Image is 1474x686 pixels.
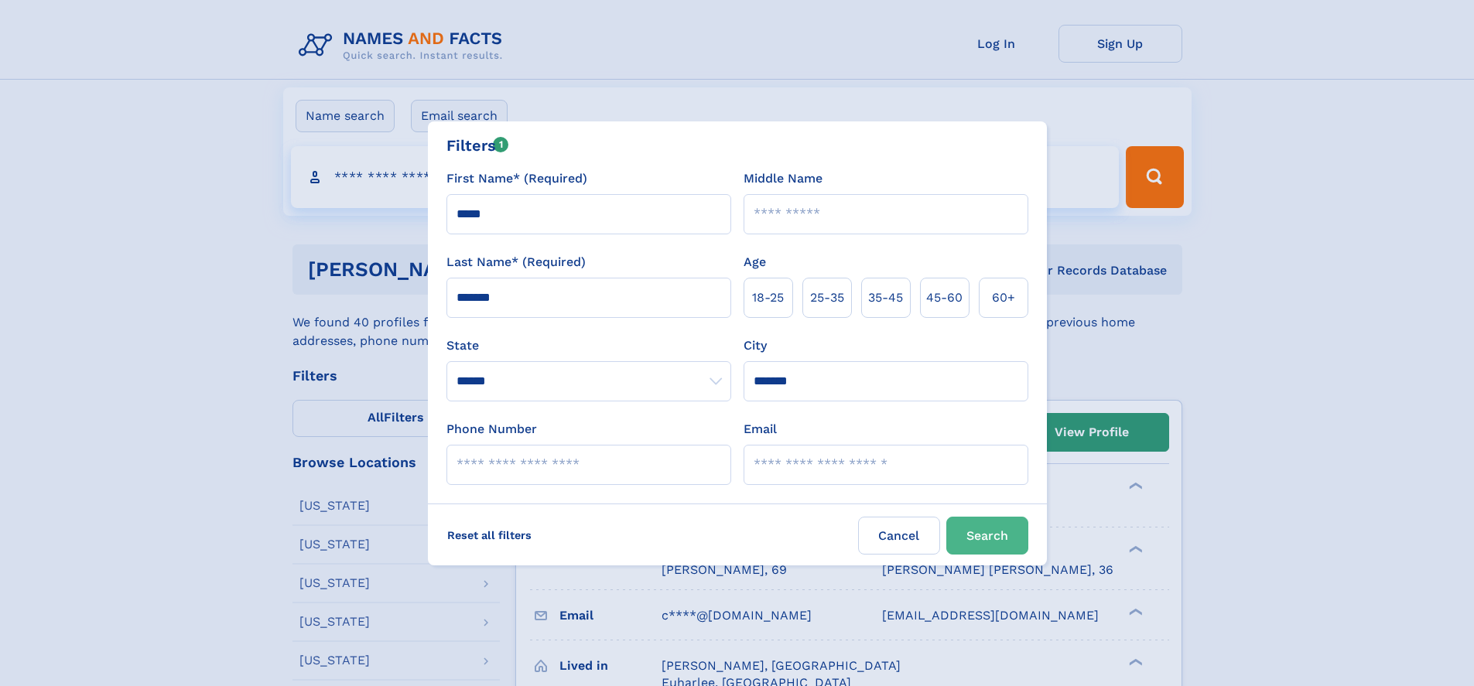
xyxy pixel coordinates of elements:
[992,288,1015,307] span: 60+
[744,336,767,355] label: City
[810,288,844,307] span: 25‑35
[868,288,903,307] span: 35‑45
[446,336,731,355] label: State
[752,288,784,307] span: 18‑25
[744,420,777,439] label: Email
[446,420,537,439] label: Phone Number
[926,288,963,307] span: 45‑60
[946,517,1028,555] button: Search
[446,134,509,157] div: Filters
[744,253,766,271] label: Age
[446,169,587,188] label: First Name* (Required)
[744,169,822,188] label: Middle Name
[446,253,586,271] label: Last Name* (Required)
[437,517,542,554] label: Reset all filters
[858,517,940,555] label: Cancel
